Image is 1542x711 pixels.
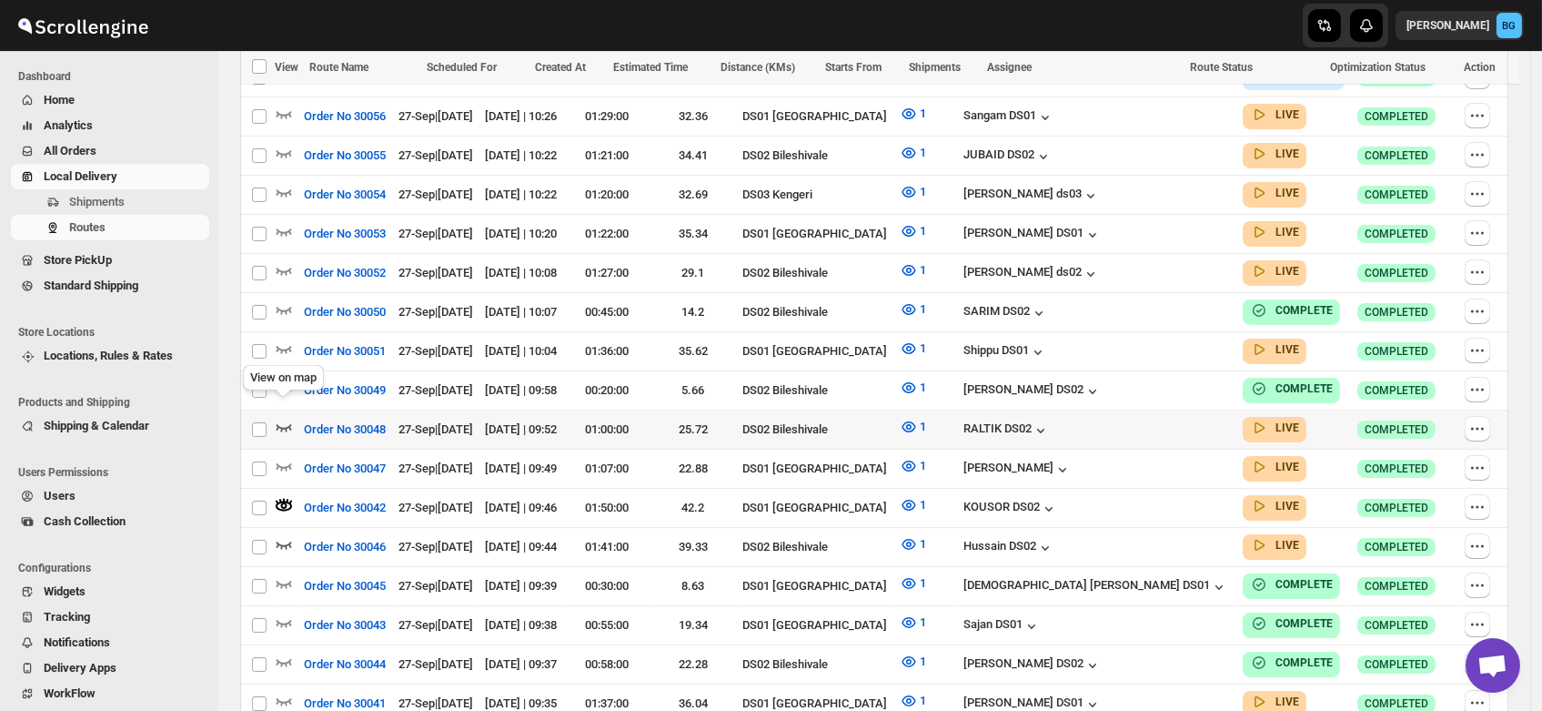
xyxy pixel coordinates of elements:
span: 1 [920,341,926,355]
span: Route Name [309,61,368,74]
button: [PERSON_NAME] DS01 [963,226,1102,244]
span: Store Locations [18,325,209,340]
b: COMPLETE [1275,617,1333,630]
button: Sangam DS01 [963,108,1054,127]
span: Order No 30042 [304,499,386,517]
div: [DATE] | 09:52 [485,421,558,439]
span: Estimated Time [613,61,688,74]
span: 1 [920,107,926,120]
button: 1 [889,647,937,676]
button: Users [11,483,209,509]
div: 5.66 [655,381,731,400]
span: 27-Sep | [DATE] [398,383,473,397]
span: 1 [920,459,926,472]
button: LIVE [1250,497,1299,515]
span: View [275,61,298,74]
span: Route Status [1190,61,1253,74]
span: Order No 30043 [304,616,386,635]
b: COMPLETE [1275,578,1333,591]
button: Sajan DS01 [963,617,1041,635]
button: Routes [11,215,209,240]
span: COMPLETED [1365,383,1428,398]
button: Shippu DS01 [963,343,1047,361]
button: LIVE [1250,262,1299,280]
span: Distance (KMs) [721,61,795,74]
b: COMPLETE [1275,656,1333,669]
button: 1 [889,217,937,246]
span: Scheduled For [427,61,497,74]
button: Order No 30045 [293,572,397,601]
div: DS02 Bileshivale [742,421,889,439]
button: COMPLETE [1250,654,1333,672]
span: Order No 30052 [304,264,386,282]
button: COMPLETE [1250,301,1333,320]
button: JUBAID DS02 [963,147,1053,166]
b: LIVE [1275,500,1299,513]
button: Order No 30054 [293,180,397,209]
button: [PERSON_NAME] [963,461,1072,479]
div: 00:55:00 [569,616,644,635]
span: 1 [920,381,926,394]
span: 1 [920,615,926,629]
div: [DATE] | 10:07 [485,303,558,321]
button: COMPLETE [1250,575,1333,594]
button: Order No 30046 [293,533,397,562]
div: [DATE] | 09:58 [485,381,558,400]
div: 22.28 [655,655,731,674]
div: Hussain DS02 [963,539,1054,557]
span: COMPLETED [1365,344,1428,359]
button: Order No 30048 [293,415,397,444]
div: 01:36:00 [569,342,644,361]
div: [DATE] | 09:38 [485,616,558,635]
span: COMPLETED [1365,422,1428,437]
div: 01:41:00 [569,538,644,556]
button: Order No 30053 [293,219,397,249]
span: Order No 30047 [304,460,386,478]
span: COMPLETED [1365,227,1428,241]
span: 1 [920,263,926,277]
span: COMPLETED [1365,188,1428,202]
span: 27-Sep | [DATE] [398,148,473,162]
b: LIVE [1275,539,1299,552]
button: All Orders [11,138,209,164]
div: 01:29:00 [569,107,644,126]
div: 25.72 [655,421,731,439]
span: Order No 30050 [304,303,386,321]
b: LIVE [1275,461,1299,473]
span: 27-Sep | [DATE] [398,657,473,671]
b: LIVE [1275,343,1299,356]
div: [DATE] | 10:04 [485,342,558,361]
span: COMPLETED [1365,148,1428,163]
span: 1 [920,224,926,238]
span: 27-Sep | [DATE] [398,109,473,123]
span: All Orders [44,144,96,157]
button: KOUSOR DS02 [963,500,1058,518]
span: 27-Sep | [DATE] [398,540,473,554]
img: ScrollEngine [15,3,151,48]
span: Widgets [44,584,86,598]
span: 1 [920,498,926,512]
button: 1 [889,530,937,559]
b: LIVE [1275,187,1299,199]
div: DS01 [GEOGRAPHIC_DATA] [742,499,889,517]
span: Notifications [44,635,110,649]
button: 1 [889,99,937,128]
button: Order No 30055 [293,141,397,170]
div: 14.2 [655,303,731,321]
b: COMPLETE [1275,304,1333,317]
button: Locations, Rules & Rates [11,343,209,369]
span: Optimization Status [1330,61,1426,74]
span: Order No 30053 [304,225,386,243]
button: LIVE [1250,419,1299,437]
span: 1 [920,694,926,707]
b: LIVE [1275,422,1299,434]
div: DS02 Bileshivale [742,655,889,674]
button: Shipping & Calendar [11,413,209,439]
span: Shipments [69,195,125,208]
span: 1 [920,655,926,668]
div: 8.63 [655,577,731,595]
div: 29.1 [655,264,731,282]
span: Starts From [825,61,882,74]
button: 1 [889,178,937,207]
